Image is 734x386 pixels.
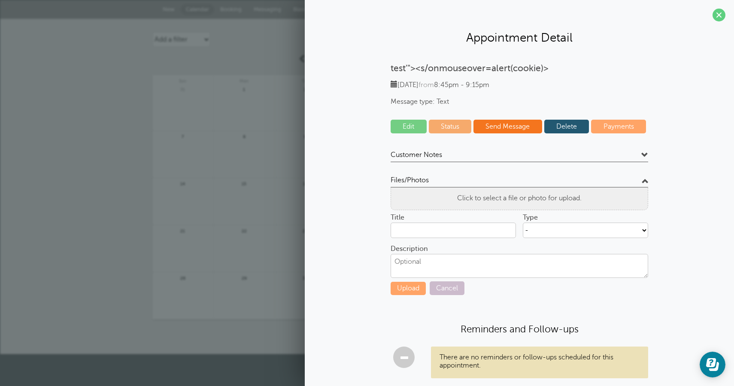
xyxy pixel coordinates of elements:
[391,282,426,295] button: Upload
[179,227,187,234] span: 21
[179,274,187,281] span: 28
[301,180,309,187] span: 16
[391,245,428,253] label: Description
[391,323,648,335] h4: Reminders and Follow-ups
[440,353,640,370] p: There are no reminders or follow-ups scheduled for this appointment.
[591,120,646,133] a: Payments
[313,30,725,45] h2: Appointment Detail
[391,151,442,159] span: Customer Notes
[391,214,404,221] label: Title
[163,6,175,12] span: New
[301,227,309,234] span: 23
[473,120,542,133] a: Send Message
[181,4,214,15] a: Calendar
[301,86,309,92] span: 2
[391,98,648,106] span: Message type: Text
[391,120,427,133] a: Edit
[214,75,275,84] span: Mon
[179,180,187,187] span: 14
[419,81,434,89] span: from
[254,6,281,12] span: Messaging
[430,281,464,295] a: Cancel
[523,214,538,221] label: Type
[391,176,429,184] span: Files/Photos
[391,81,489,89] span: [DATE] 8:45pm - 9:15pm
[391,63,648,74] p: test'"><s/onmouseover=alert(cookie)>
[240,227,248,234] span: 22
[240,86,248,92] span: 1
[293,6,308,12] span: Blasts
[179,133,187,139] span: 7
[220,6,242,12] span: Booking
[240,274,248,281] span: 29
[544,120,589,133] a: Delete
[275,75,336,84] span: Tue
[179,86,187,92] span: 31
[457,194,582,202] span: Click to select a file or photo for upload.
[301,133,309,139] span: 9
[240,133,248,139] span: 8
[152,75,213,84] span: Sun
[186,6,209,12] span: Calendar
[429,120,472,133] a: Status
[240,180,248,187] span: 15
[301,274,309,281] span: 30
[700,352,725,377] iframe: Resource center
